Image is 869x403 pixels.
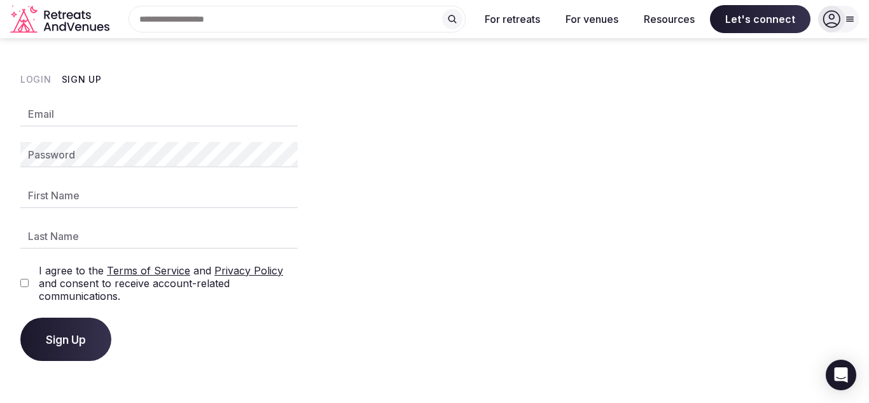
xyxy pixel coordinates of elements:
button: Sign Up [62,73,102,86]
span: Sign Up [46,333,86,346]
a: Privacy Policy [214,264,283,277]
svg: Retreats and Venues company logo [10,5,112,34]
label: I agree to the and and consent to receive account-related communications. [39,264,298,302]
a: Terms of Service [107,264,190,277]
button: Login [20,73,52,86]
button: For venues [555,5,629,33]
img: My Account Background [318,38,869,395]
span: Let's connect [710,5,810,33]
button: Sign Up [20,318,111,361]
div: Open Intercom Messenger [826,360,856,390]
a: Visit the homepage [10,5,112,34]
button: For retreats [475,5,550,33]
button: Resources [634,5,705,33]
